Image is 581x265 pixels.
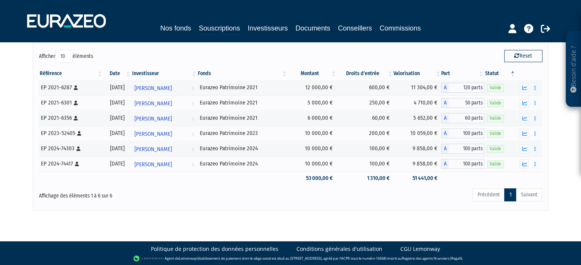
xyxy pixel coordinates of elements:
[131,95,197,111] a: [PERSON_NAME]
[288,95,337,111] td: 5 000,00 €
[441,128,449,138] span: A
[441,159,449,169] span: A
[337,67,393,80] th: Droits d'entrée: activer pour trier la colonne par ordre croissant
[337,156,393,172] td: 100,00 €
[487,115,504,122] span: Valide
[41,145,100,153] div: EP 2024-74303
[393,126,441,141] td: 10 059,00 €
[131,67,197,80] th: Investisseur: activer pour trier la colonne par ordre croissant
[504,50,542,62] button: Reset
[76,146,81,151] i: [Français] Personne physique
[449,144,484,154] span: 100 parts
[296,245,382,253] a: Conditions générales d'utilisation
[288,111,337,126] td: 6 000,00 €
[393,172,441,185] td: 51 441,00 €
[393,156,441,172] td: 9 858,00 €
[337,80,393,95] td: 600,00 €
[191,127,194,141] i: Voir l'investisseur
[487,84,504,92] span: Valide
[393,80,441,95] td: 11 304,00 €
[441,113,449,123] span: A
[288,172,337,185] td: 53 000,00 €
[441,98,449,108] span: A
[441,83,449,93] span: A
[131,156,197,172] a: [PERSON_NAME]
[134,112,172,126] span: [PERSON_NAME]
[134,81,172,95] span: [PERSON_NAME]
[288,67,337,80] th: Montant: activer pour trier la colonne par ordre croissant
[151,245,278,253] a: Politique de protection des données personnelles
[487,100,504,107] span: Valide
[200,145,285,153] div: Eurazeo Patrimoine 2024
[380,23,421,34] a: Commissions
[103,67,131,80] th: Date: activer pour trier la colonne par ordre croissant
[39,188,242,200] div: Affichage des éléments 1 à 6 sur 6
[337,95,393,111] td: 250,00 €
[200,114,285,122] div: Eurazeo Patrimoine 2021
[449,159,484,169] span: 100 parts
[487,161,504,168] span: Valide
[106,114,129,122] div: [DATE]
[337,111,393,126] td: 60,00 €
[441,83,484,93] div: A - Eurazeo Patrimoine 2021
[131,141,197,156] a: [PERSON_NAME]
[199,23,240,35] a: Souscriptions
[131,126,197,141] a: [PERSON_NAME]
[75,162,79,166] i: [Français] Personne physique
[288,80,337,95] td: 12 000,00 €
[179,255,197,260] a: Lemonway
[337,172,393,185] td: 1 310,00 €
[400,245,440,253] a: CGU Lemonway
[41,99,100,107] div: EP 2021-6301
[338,23,372,34] a: Conseillers
[106,160,129,168] div: [DATE]
[134,127,172,141] span: [PERSON_NAME]
[200,160,285,168] div: Eurazeo Patrimoine 2024
[39,50,93,63] label: Afficher éléments
[39,67,103,80] th: Référence : activer pour trier la colonne par ordre croissant
[134,142,172,156] span: [PERSON_NAME]
[441,67,484,80] th: Part: activer pour trier la colonne par ordre croissant
[134,96,172,111] span: [PERSON_NAME]
[504,188,516,201] a: 1
[160,23,191,34] a: Nos fonds
[441,144,484,154] div: A - Eurazeo Patrimoine 2024
[131,111,197,126] a: [PERSON_NAME]
[41,160,100,168] div: EP 2024-74417
[449,98,484,108] span: 50 parts
[449,128,484,138] span: 100 parts
[41,114,100,122] div: EP 2021-6356
[191,81,194,95] i: Voir l'investisseur
[337,141,393,156] td: 100,00 €
[393,67,441,80] th: Valorisation: activer pour trier la colonne par ordre croissant
[296,23,330,34] a: Documents
[191,157,194,172] i: Voir l'investisseur
[191,96,194,111] i: Voir l'investisseur
[288,126,337,141] td: 10 000,00 €
[441,144,449,154] span: A
[106,129,129,137] div: [DATE]
[200,84,285,92] div: Eurazeo Patrimoine 2021
[449,113,484,123] span: 60 parts
[55,50,73,63] select: Afficheréléments
[487,130,504,137] span: Valide
[449,83,484,93] span: 120 parts
[191,142,194,156] i: Voir l'investisseur
[106,145,129,153] div: [DATE]
[393,111,441,126] td: 5 652,00 €
[133,255,163,262] img: logo-lemonway.png
[200,129,285,137] div: Eurazeo Patrimoine 2023
[484,67,516,80] th: Statut : activer pour trier la colonne par ordre d&eacute;croissant
[191,112,194,126] i: Voir l'investisseur
[393,141,441,156] td: 9 858,00 €
[131,80,197,95] a: [PERSON_NAME]
[74,101,78,105] i: [Français] Personne physique
[441,98,484,108] div: A - Eurazeo Patrimoine 2021
[134,157,172,172] span: [PERSON_NAME]
[288,156,337,172] td: 10 000,00 €
[402,255,462,260] a: Registre des agents financiers (Regafi)
[393,95,441,111] td: 4 710,00 €
[288,141,337,156] td: 10 000,00 €
[569,35,578,103] p: Besoin d'aide ?
[8,255,573,262] div: - Agent de (établissement de paiement dont le siège social est situé au [STREET_ADDRESS], agréé p...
